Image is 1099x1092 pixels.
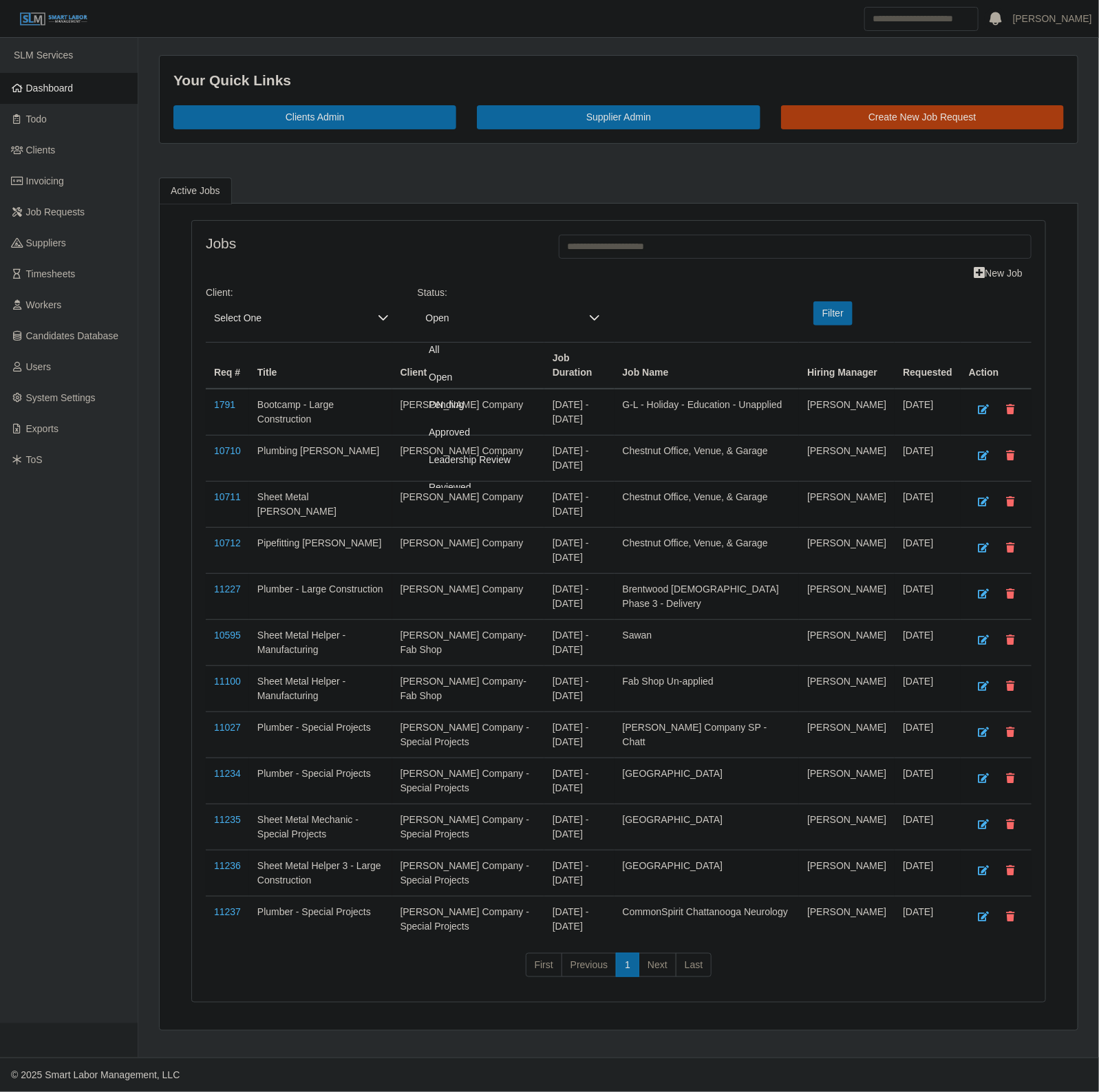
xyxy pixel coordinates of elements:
[26,144,56,156] span: Clients
[26,423,58,434] span: Exports
[615,527,800,573] td: Chestnut Office, Venue, & Garage
[26,299,62,310] span: Workers
[799,711,895,758] td: [PERSON_NAME]
[392,573,544,619] td: [PERSON_NAME] Company
[392,527,544,573] td: [PERSON_NAME] Company
[961,342,1032,389] th: Action
[799,527,895,573] td: [PERSON_NAME]
[11,1069,180,1080] span: © 2025 Smart Labor Management, LLC
[616,953,639,978] a: 1
[418,286,448,300] label: Status:
[895,758,961,804] td: [DATE]
[429,453,511,467] span: Leadership Review
[895,665,961,711] td: [DATE]
[392,665,544,711] td: [PERSON_NAME] Company- Fab Shop
[429,370,452,385] span: Open
[615,665,800,711] td: Fab Shop Un-applied
[799,435,895,481] td: [PERSON_NAME]
[214,584,241,595] a: 11227
[420,447,606,473] li: Leadership Review
[26,175,64,186] span: Invoicing
[544,665,615,711] td: [DATE] - [DATE]
[214,491,241,502] a: 10711
[420,364,606,390] li: Open
[615,342,800,389] th: Job Name
[895,527,961,573] td: [DATE]
[895,389,961,436] td: [DATE]
[249,896,392,942] td: Plumber - Special Projects
[214,814,241,825] a: 11235
[26,361,52,372] span: Users
[214,860,241,871] a: 11236
[965,261,1032,286] a: New Job
[544,619,615,665] td: [DATE] - [DATE]
[159,178,232,204] a: Active Jobs
[206,342,249,389] th: Req #
[26,237,66,248] span: Suppliers
[544,850,615,896] td: [DATE] - [DATE]
[392,804,544,850] td: [PERSON_NAME] Company - Special Projects
[544,481,615,527] td: [DATE] - [DATE]
[420,474,606,500] li: Reviewed
[544,896,615,942] td: [DATE] - [DATE]
[781,105,1064,129] a: Create New Job Request
[214,445,241,456] a: 10710
[249,711,392,758] td: Plumber - Special Projects
[26,83,74,94] span: Dashboard
[799,619,895,665] td: [PERSON_NAME]
[26,206,85,217] span: Job Requests
[214,722,241,733] a: 11027
[799,342,895,389] th: Hiring Manager
[895,896,961,942] td: [DATE]
[26,392,96,403] span: System Settings
[864,7,979,31] input: Search
[615,850,800,896] td: [GEOGRAPHIC_DATA]
[214,630,241,641] a: 10595
[420,419,606,445] li: Approved
[799,481,895,527] td: [PERSON_NAME]
[392,758,544,804] td: [PERSON_NAME] Company - Special Projects
[206,953,1032,989] nav: pagination
[895,619,961,665] td: [DATE]
[26,114,47,125] span: Todo
[895,573,961,619] td: [DATE]
[418,306,581,331] span: Open
[477,105,760,129] a: Supplier Admin
[392,711,544,758] td: [PERSON_NAME] Company - Special Projects
[615,896,800,942] td: CommonSpirit Chattanooga Neurology
[1013,12,1092,26] a: [PERSON_NAME]
[249,804,392,850] td: Sheet Metal Mechanic - Special Projects
[392,481,544,527] td: [PERSON_NAME] Company
[615,435,800,481] td: Chestnut Office, Venue, & Garage
[206,286,233,300] label: Client:
[392,896,544,942] td: [PERSON_NAME] Company - Special Projects
[799,804,895,850] td: [PERSON_NAME]
[895,850,961,896] td: [DATE]
[799,389,895,436] td: [PERSON_NAME]
[392,619,544,665] td: [PERSON_NAME] Company- Fab Shop
[615,481,800,527] td: Chestnut Office, Venue, & Garage
[249,389,392,436] td: Bootcamp - Large Construction
[214,768,241,779] a: 11234
[813,301,853,325] button: Filter
[392,389,544,436] td: [PERSON_NAME] Company
[799,758,895,804] td: [PERSON_NAME]
[615,711,800,758] td: [PERSON_NAME] Company SP - Chatt
[429,480,471,495] span: Reviewed
[544,758,615,804] td: [DATE] - [DATE]
[173,69,1064,92] div: Your Quick Links
[544,804,615,850] td: [DATE] - [DATE]
[615,389,800,436] td: G-L - Holiday - Education - Unapplied
[249,619,392,665] td: Sheet Metal Helper - Manufacturing
[895,435,961,481] td: [DATE]
[420,336,606,363] li: All
[206,306,370,331] span: Select One
[429,425,470,440] span: Approved
[249,435,392,481] td: Plumbing [PERSON_NAME]
[26,454,43,465] span: ToS
[173,105,456,129] a: Clients Admin
[206,235,538,252] h4: Jobs
[214,399,235,410] a: 1791
[249,481,392,527] td: Sheet Metal [PERSON_NAME]
[14,50,73,61] span: SLM Services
